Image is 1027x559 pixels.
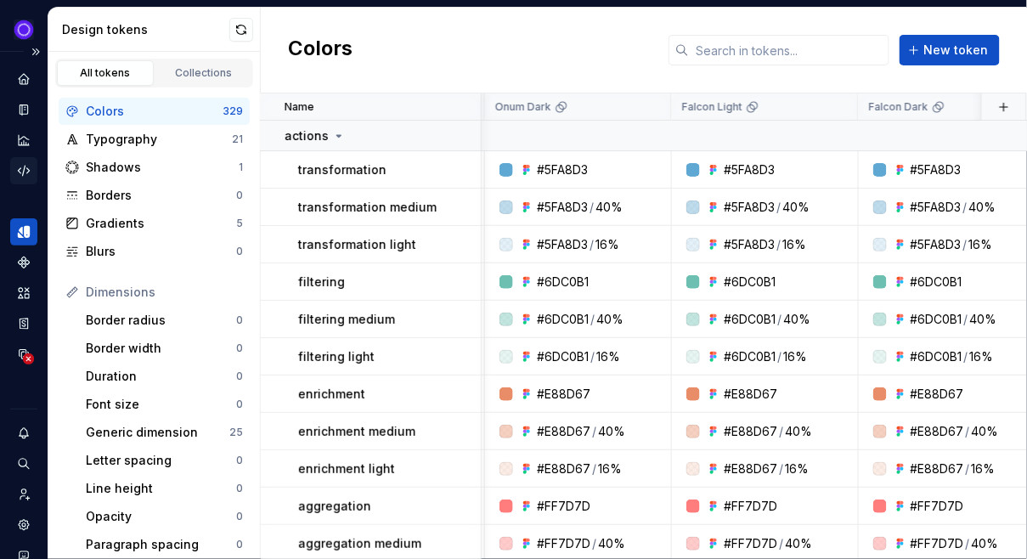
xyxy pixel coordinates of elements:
[724,460,777,477] div: #E88D67
[229,426,243,439] div: 25
[298,535,421,552] p: aggregation medium
[10,310,37,337] div: Storybook stories
[24,40,48,64] button: Expand sidebar
[970,348,994,365] div: 16%
[14,20,34,40] img: 868fd657-9a6c-419b-b302-5d6615f36a2c.png
[779,423,783,440] div: /
[592,535,596,552] div: /
[59,210,250,237] a: Gradients5
[783,311,810,328] div: 40%
[598,460,622,477] div: 16%
[779,535,783,552] div: /
[972,460,996,477] div: 16%
[911,274,962,291] div: #6DC0B1
[59,98,250,125] a: Colors329
[236,510,243,523] div: 0
[236,342,243,355] div: 0
[10,450,37,477] button: Search ⌘K
[79,307,250,334] a: Border radius0
[86,396,236,413] div: Font size
[10,65,37,93] a: Home
[298,274,345,291] p: filtering
[298,348,375,365] p: filtering light
[682,100,742,114] p: Falcon Light
[537,274,589,291] div: #6DC0B1
[964,311,968,328] div: /
[288,35,353,65] h2: Colors
[590,236,594,253] div: /
[10,96,37,123] div: Documentation
[779,460,783,477] div: /
[924,42,989,59] span: New token
[776,236,781,253] div: /
[900,35,1000,65] button: New token
[298,423,415,440] p: enrichment medium
[79,391,250,418] a: Font size0
[10,279,37,307] div: Assets
[86,452,236,469] div: Letter spacing
[590,311,595,328] div: /
[79,503,250,530] a: Opacity0
[911,423,964,440] div: #E88D67
[598,535,625,552] div: 40%
[298,161,387,178] p: transformation
[86,424,229,441] div: Generic dimension
[161,66,246,80] div: Collections
[285,100,314,114] p: Name
[724,199,775,216] div: #5FA8D3
[10,481,37,508] a: Invite team
[79,363,250,390] a: Duration0
[537,311,589,328] div: #6DC0B1
[86,480,236,497] div: Line height
[783,348,807,365] div: 16%
[724,311,776,328] div: #6DC0B1
[537,535,590,552] div: #FF7D7D
[777,348,782,365] div: /
[59,126,250,153] a: Typography21
[236,370,243,383] div: 0
[911,199,962,216] div: #5FA8D3
[537,236,588,253] div: #5FA8D3
[59,238,250,265] a: Blurs0
[785,535,812,552] div: 40%
[298,460,395,477] p: enrichment light
[285,127,329,144] p: actions
[776,199,781,216] div: /
[911,311,962,328] div: #6DC0B1
[495,100,551,114] p: Onum Dark
[972,535,999,552] div: 40%
[86,159,239,176] div: Shadows
[86,215,236,232] div: Gradients
[724,386,777,403] div: #E88D67
[236,454,243,467] div: 0
[724,535,777,552] div: #FF7D7D
[86,312,236,329] div: Border radius
[969,236,993,253] div: 16%
[236,313,243,327] div: 0
[972,423,999,440] div: 40%
[86,131,232,148] div: Typography
[964,348,968,365] div: /
[79,335,250,362] a: Border width0
[911,236,962,253] div: #5FA8D3
[10,249,37,276] div: Components
[298,199,437,216] p: transformation medium
[724,236,775,253] div: #5FA8D3
[10,157,37,184] a: Code automation
[970,311,997,328] div: 40%
[298,498,371,515] p: aggregation
[724,274,776,291] div: #6DC0B1
[10,511,37,539] a: Settings
[86,187,236,204] div: Borders
[10,218,37,246] div: Design tokens
[236,482,243,495] div: 0
[724,498,777,515] div: #FF7D7D
[59,182,250,209] a: Borders0
[63,66,148,80] div: All tokens
[10,341,37,368] a: Data sources
[911,386,964,403] div: #E88D67
[592,423,596,440] div: /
